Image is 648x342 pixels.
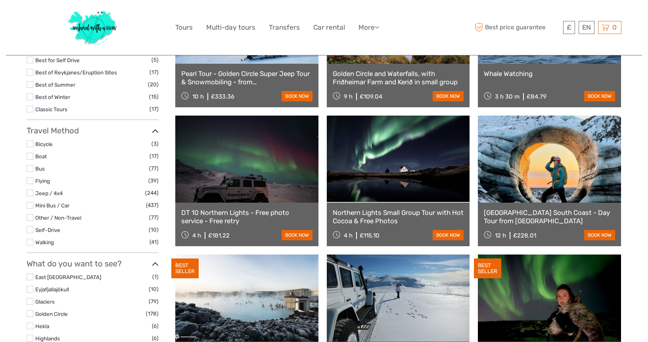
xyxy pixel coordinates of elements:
[333,70,464,86] a: Golden Circle and Waterfalls, with Friðheimar Farm and Kerið in small group
[282,230,312,240] a: book now
[269,22,300,33] a: Transfers
[495,93,520,100] span: 3 h 30 m
[473,21,561,34] span: Best price guarantee
[360,93,382,100] div: £109.04
[206,22,255,33] a: Multi-day tours
[149,164,159,173] span: (77)
[35,106,67,112] a: Classic Tours
[150,237,159,247] span: (41)
[35,323,49,329] a: Hekla
[35,82,75,88] a: Best of Summer
[495,232,506,239] span: 12 h
[151,139,159,148] span: (3)
[11,14,90,20] p: We're away right now. Please check back later!
[35,153,47,160] a: Boat
[611,23,618,31] span: 0
[35,69,117,76] a: Best of Reykjanes/Eruption Sites
[146,201,159,210] span: (437)
[192,93,204,100] span: 10 h
[149,297,159,306] span: (79)
[181,209,312,225] a: DT 10 Northern Lights - Free photo service - Free retry
[527,93,546,100] div: £84.79
[35,335,60,342] a: Highlands
[584,91,615,101] a: book now
[333,209,464,225] a: Northern Lights Small Group Tour with Hot Cocoa & Free Photos
[567,23,571,31] span: £
[35,311,68,317] a: Golden Circle
[344,232,353,239] span: 4 h
[484,209,615,225] a: [GEOGRAPHIC_DATA] South Coast - Day Tour from [GEOGRAPHIC_DATA]
[35,165,45,172] a: Bus
[35,57,80,63] a: Best for Self Drive
[35,190,63,196] a: Jeep / 4x4
[27,259,159,268] h3: What do you want to see?
[433,91,464,101] a: book now
[192,232,201,239] span: 4 h
[35,178,50,184] a: Flying
[484,70,615,78] a: Whale Watching
[148,80,159,89] span: (20)
[27,126,159,135] h3: Travel Method
[35,94,70,100] a: Best of Winter
[175,22,193,33] a: Tours
[35,202,69,209] a: Mini Bus / Car
[149,285,159,294] span: (10)
[181,70,312,86] a: Pearl Tour - Golden Circle Super Jeep Tour & Snowmobiling - from [GEOGRAPHIC_DATA]
[91,12,101,22] button: Open LiveChat chat widget
[148,176,159,185] span: (39)
[146,309,159,318] span: (178)
[64,6,122,49] img: 1077-ca632067-b948-436b-9c7a-efe9894e108b_logo_big.jpg
[513,232,536,239] div: £228.01
[151,55,159,65] span: (5)
[35,298,55,305] a: Glaciers
[35,239,54,245] a: Walking
[145,188,159,198] span: (244)
[360,232,380,239] div: £115.10
[474,258,501,278] div: BEST SELLER
[149,213,159,222] span: (77)
[35,286,69,293] a: Eyjafjallajökull
[344,93,353,100] span: 9 h
[584,230,615,240] a: book now
[433,230,464,240] a: book now
[35,274,101,280] a: East [GEOGRAPHIC_DATA]
[150,152,159,161] span: (17)
[152,321,159,331] span: (6)
[150,104,159,114] span: (17)
[171,258,199,278] div: BEST SELLER
[211,93,234,100] div: £333.36
[208,232,230,239] div: £181.22
[579,21,594,34] div: EN
[313,22,345,33] a: Car rental
[35,141,53,147] a: Bicycle
[150,68,159,77] span: (17)
[152,272,159,281] span: (1)
[359,22,379,33] a: More
[282,91,312,101] a: book now
[149,92,159,101] span: (15)
[35,215,81,221] a: Other / Non-Travel
[149,225,159,234] span: (10)
[35,227,60,233] a: Self-Drive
